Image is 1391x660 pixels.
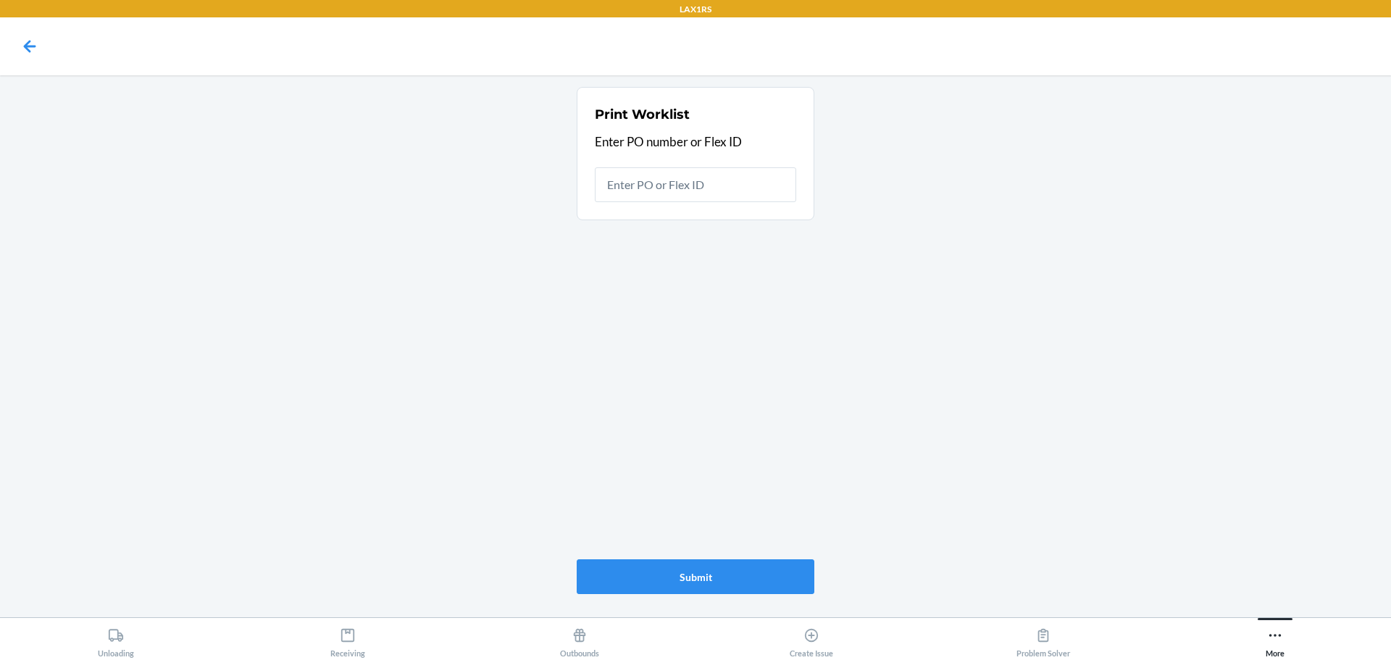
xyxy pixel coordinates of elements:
input: Enter PO or Flex ID [595,167,796,202]
button: Submit [577,559,814,594]
p: LAX1RS [680,3,711,16]
button: Outbounds [464,618,695,658]
div: Receiving [330,622,365,658]
div: Outbounds [560,622,599,658]
button: Problem Solver [927,618,1159,658]
div: Create Issue [790,622,833,658]
h2: Print Worklist [595,105,690,124]
button: More [1159,618,1391,658]
button: Create Issue [695,618,927,658]
div: Problem Solver [1016,622,1070,658]
div: More [1266,622,1285,658]
p: Enter PO number or Flex ID [595,133,796,151]
div: Unloading [98,622,134,658]
button: Receiving [232,618,464,658]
